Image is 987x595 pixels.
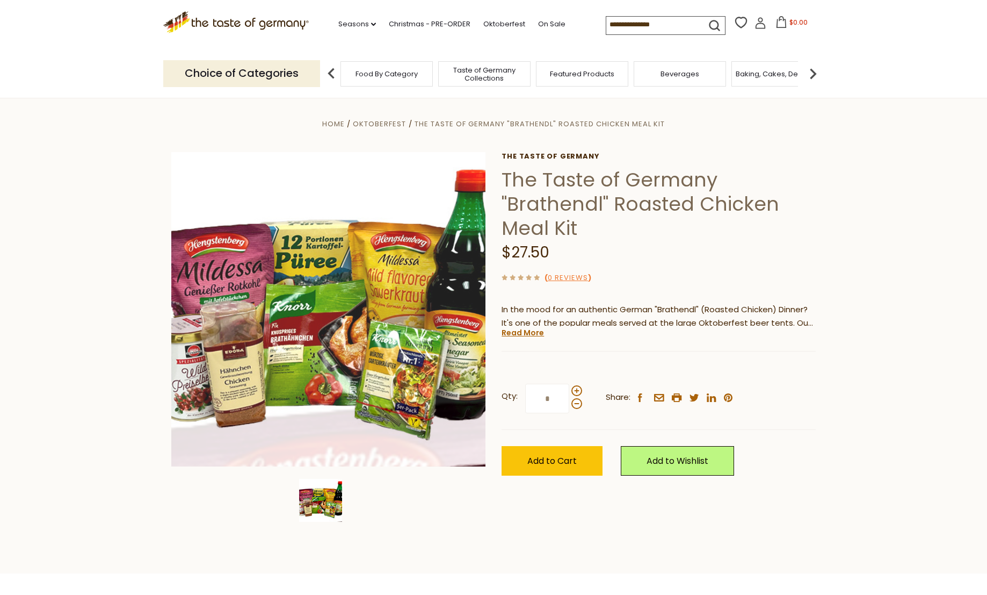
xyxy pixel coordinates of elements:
[661,70,699,78] a: Beverages
[548,273,588,284] a: 0 Reviews
[163,60,320,87] p: Choice of Categories
[483,18,525,30] a: Oktoberfest
[768,16,814,32] button: $0.00
[322,119,345,129] a: Home
[502,446,603,476] button: Add to Cart
[789,18,808,27] span: $0.00
[299,479,342,522] img: The Taste of Germany "Brathendl" Roasted Chicken Meal Kit
[502,242,549,263] span: $27.50
[415,119,665,129] a: The Taste of Germany "Brathendl" Roasted Chicken Meal Kit
[502,390,518,403] strong: Qty:
[321,63,342,84] img: previous arrow
[502,303,816,330] p: In the mood for an authentic German "Brathendl" (Roasted Chicken) Dinner? It's one of the popular...
[736,70,819,78] a: Baking, Cakes, Desserts
[355,70,418,78] a: Food By Category
[171,152,485,467] img: The Taste of Germany "Brathendl" Roasted Chicken Meal Kit
[525,384,569,413] input: Qty:
[621,446,734,476] a: Add to Wishlist
[441,66,527,82] a: Taste of Germany Collections
[545,273,591,283] span: ( )
[538,18,565,30] a: On Sale
[527,455,577,467] span: Add to Cart
[389,18,470,30] a: Christmas - PRE-ORDER
[353,119,406,129] a: Oktoberfest
[502,168,816,240] h1: The Taste of Germany "Brathendl" Roasted Chicken Meal Kit
[606,391,630,404] span: Share:
[802,63,824,84] img: next arrow
[550,70,614,78] a: Featured Products
[502,152,816,161] a: The Taste of Germany
[338,18,376,30] a: Seasons
[502,327,544,338] a: Read More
